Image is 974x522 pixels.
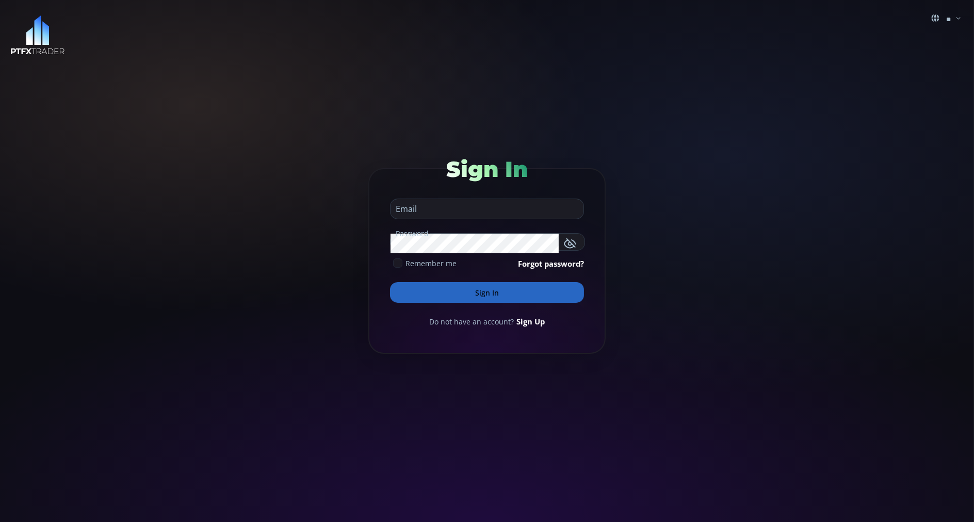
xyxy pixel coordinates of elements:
[390,282,584,303] button: Sign In
[405,258,457,269] span: Remember me
[390,316,584,327] div: Do not have an account?
[446,156,528,183] span: Sign In
[516,316,545,327] a: Sign Up
[518,258,584,269] a: Forgot password?
[10,15,65,55] img: LOGO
